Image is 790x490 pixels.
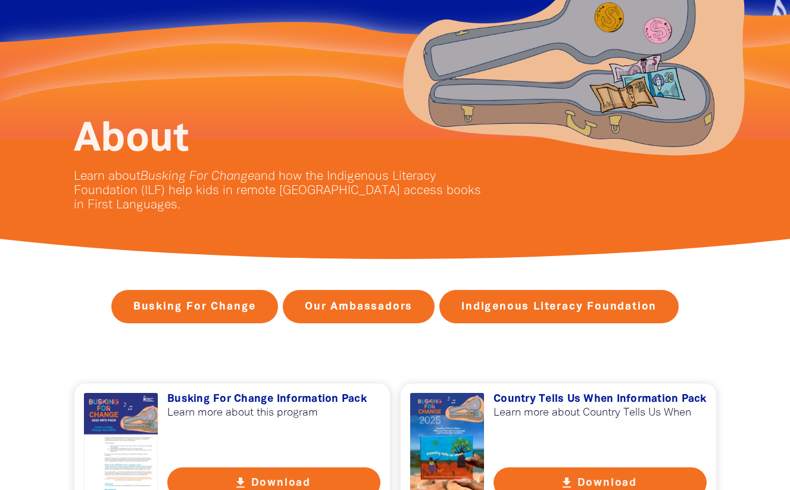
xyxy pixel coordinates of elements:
a: Busking For Change [111,290,278,323]
p: Learn about and how the Indigenous Literacy Foundation (ILF) help kids in remote [GEOGRAPHIC_DATA... [74,170,491,213]
i: get_app [560,476,574,490]
h3: Busking For Change Information Pack [167,393,380,406]
i: get_app [233,476,248,490]
span: About [74,121,189,158]
a: Our Ambassadors [283,290,435,323]
h3: Country Tells Us When Information Pack [494,393,707,406]
em: Busking For Change [140,171,254,182]
a: Indigenous Literacy Foundation [439,290,679,323]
